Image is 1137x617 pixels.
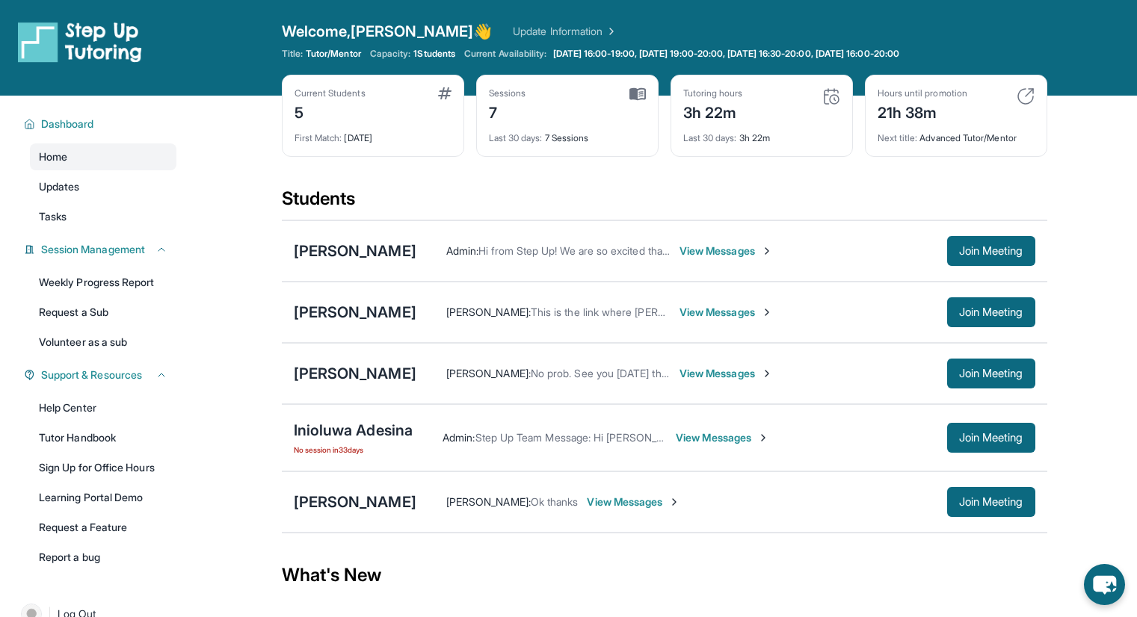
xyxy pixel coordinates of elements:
[878,132,918,143] span: Next title :
[878,123,1035,144] div: Advanced Tutor/Mentor
[35,242,167,257] button: Session Management
[683,132,737,143] span: Last 30 days :
[489,99,526,123] div: 7
[41,368,142,382] span: Support & Resources
[587,494,680,509] span: View Messages
[294,241,416,261] div: [PERSON_NAME]
[30,514,176,541] a: Request a Feature
[35,117,167,131] button: Dashboard
[531,367,684,379] span: No prob. See you [DATE] then. :)
[761,368,773,379] img: Chevron-Right
[294,492,416,512] div: [PERSON_NAME]
[959,433,1023,442] span: Join Meeting
[30,203,176,230] a: Tasks
[282,187,1047,220] div: Students
[306,48,361,60] span: Tutor/Mentor
[947,423,1035,453] button: Join Meeting
[629,87,646,101] img: card
[822,87,840,105] img: card
[30,394,176,421] a: Help Center
[959,369,1023,378] span: Join Meeting
[959,247,1023,255] span: Join Meeting
[18,21,142,63] img: logo
[41,117,94,131] span: Dashboard
[39,179,80,194] span: Updates
[39,209,67,224] span: Tasks
[553,48,899,60] span: [DATE] 16:00-19:00, [DATE] 19:00-20:00, [DATE] 16:30-20:00, [DATE] 16:00-20:00
[295,99,366,123] div: 5
[30,454,176,481] a: Sign Up for Office Hours
[550,48,902,60] a: [DATE] 16:00-19:00, [DATE] 19:00-20:00, [DATE] 16:30-20:00, [DATE] 16:00-20:00
[30,299,176,326] a: Request a Sub
[464,48,546,60] span: Current Availability:
[446,244,478,257] span: Admin :
[370,48,411,60] span: Capacity:
[30,269,176,296] a: Weekly Progress Report
[446,367,531,379] span: [PERSON_NAME] :
[438,87,452,99] img: card
[413,48,455,60] span: 1 Students
[683,123,840,144] div: 3h 22m
[761,245,773,257] img: Chevron-Right
[30,329,176,356] a: Volunteer as a sub
[282,542,1047,608] div: What's New
[35,368,167,382] button: Support & Resources
[294,444,413,456] span: No session in 33 days
[878,87,967,99] div: Hours until promotion
[30,143,176,170] a: Home
[30,424,176,451] a: Tutor Handbook
[282,21,493,42] span: Welcome, [PERSON_NAME] 👋
[446,495,531,508] span: [PERSON_NAME] :
[489,123,646,144] div: 7 Sessions
[513,24,617,39] a: Update Information
[947,359,1035,388] button: Join Meeting
[489,87,526,99] div: Sessions
[959,497,1023,506] span: Join Meeting
[603,24,617,39] img: Chevron Right
[959,308,1023,317] span: Join Meeting
[1084,564,1125,605] button: chat-button
[676,430,769,445] span: View Messages
[294,420,413,441] div: Inioluwa Adesina
[668,496,680,508] img: Chevron-Right
[30,544,176,571] a: Report a bug
[282,48,303,60] span: Title:
[680,305,773,320] span: View Messages
[757,432,769,444] img: Chevron-Right
[295,132,342,143] span: First Match :
[39,149,67,164] span: Home
[878,99,967,123] div: 21h 38m
[947,297,1035,327] button: Join Meeting
[1017,87,1035,105] img: card
[947,487,1035,517] button: Join Meeting
[761,306,773,318] img: Chevron-Right
[683,87,743,99] div: Tutoring hours
[947,236,1035,266] button: Join Meeting
[41,242,145,257] span: Session Management
[294,363,416,384] div: [PERSON_NAME]
[294,302,416,323] div: [PERSON_NAME]
[295,123,452,144] div: [DATE]
[443,431,475,444] span: Admin :
[489,132,543,143] span: Last 30 days :
[446,306,531,318] span: [PERSON_NAME] :
[680,244,773,258] span: View Messages
[295,87,366,99] div: Current Students
[683,99,743,123] div: 3h 22m
[531,495,579,508] span: Ok thanks
[30,173,176,200] a: Updates
[30,484,176,511] a: Learning Portal Demo
[680,366,773,381] span: View Messages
